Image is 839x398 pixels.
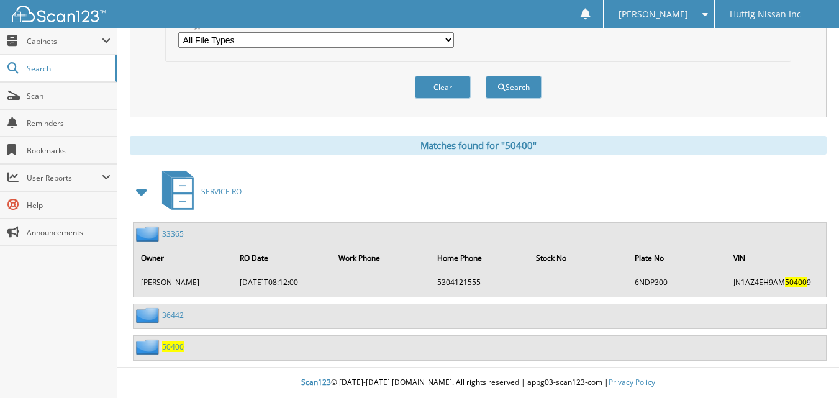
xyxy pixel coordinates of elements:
th: Work Phone [332,245,430,271]
td: JN1AZ4EH9AM 9 [727,272,825,292]
th: RO Date [234,245,331,271]
span: Announcements [27,227,111,238]
span: Scan [27,91,111,101]
button: Clear [415,76,471,99]
span: Bookmarks [27,145,111,156]
span: [PERSON_NAME] [619,11,688,18]
td: [PERSON_NAME] [135,272,232,292]
div: © [DATE]-[DATE] [DOMAIN_NAME]. All rights reserved | appg03-scan123-com | [117,368,839,398]
span: 50400 [785,277,807,287]
span: Cabinets [27,36,102,47]
td: -- [530,272,627,292]
span: Search [27,63,109,74]
th: Home Phone [431,245,528,271]
a: 36442 [162,310,184,320]
span: Help [27,200,111,210]
th: Stock No [530,245,627,271]
button: Search [486,76,542,99]
img: scan123-logo-white.svg [12,6,106,22]
iframe: Chat Widget [777,338,839,398]
img: folder2.png [136,226,162,242]
img: folder2.png [136,307,162,323]
a: 50400 [162,341,184,352]
span: Scan123 [301,377,331,387]
td: 5304121555 [431,272,528,292]
a: 33365 [162,228,184,239]
th: Owner [135,245,232,271]
td: 6NDP300 [628,272,726,292]
img: folder2.png [136,339,162,355]
div: Matches found for "50400" [130,136,827,155]
th: VIN [727,245,825,271]
span: SERVICE RO [201,186,242,197]
span: User Reports [27,173,102,183]
a: Privacy Policy [609,377,655,387]
span: Reminders [27,118,111,129]
td: -- [332,272,430,292]
a: SERVICE RO [155,167,242,216]
th: Plate No [628,245,726,271]
td: [DATE]T08:12:00 [234,272,331,292]
span: Huttig Nissan Inc [730,11,801,18]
